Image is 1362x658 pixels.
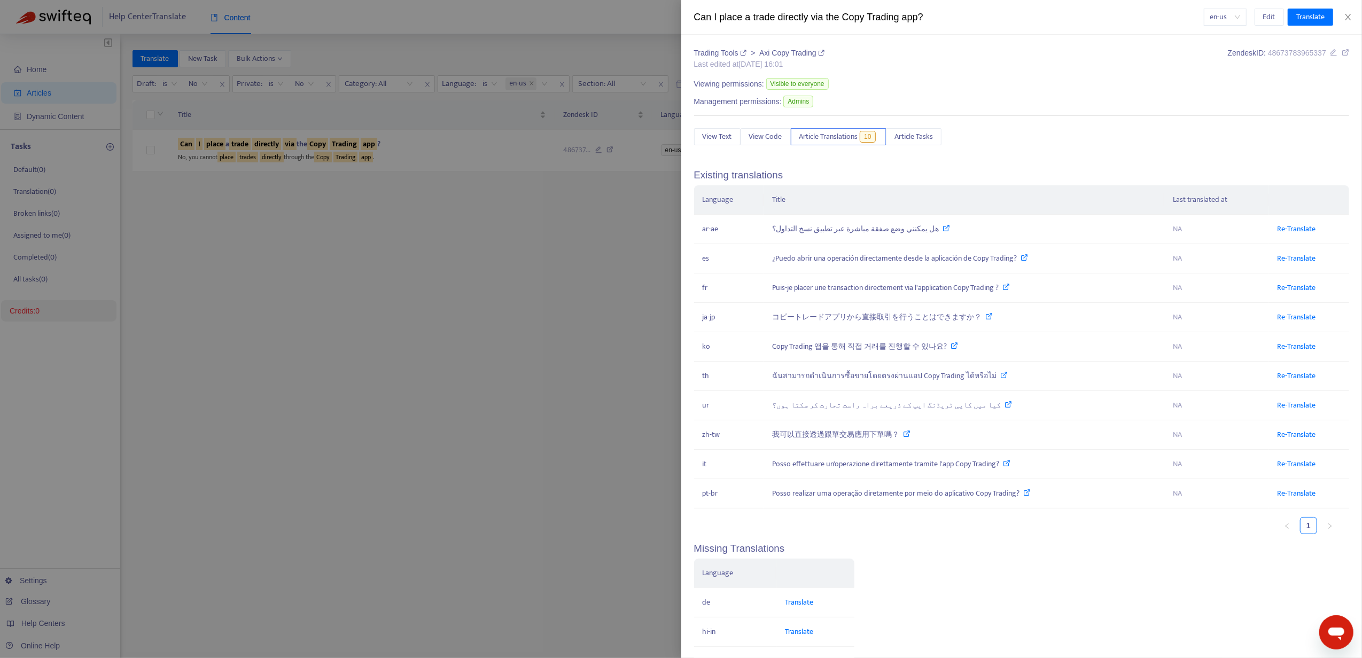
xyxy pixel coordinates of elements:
span: NA [1173,370,1182,382]
a: Re-Translate [1277,428,1316,441]
li: Previous Page [1279,517,1296,534]
td: es [694,244,764,273]
a: Re-Translate [1277,223,1316,235]
span: NA [1173,399,1182,411]
button: Translate [1288,9,1333,26]
button: Article Translations10 [791,128,886,145]
li: 1 [1300,517,1317,534]
a: Trading Tools [694,49,749,57]
div: コピートレードアプリから直接取引を行うことはできますか？ [772,311,1156,323]
span: close [1344,13,1352,21]
div: Posso effettuare un'operazione direttamente tramite l'app Copy Trading? [772,458,1156,470]
div: هل يمكنني وضع صفقة مباشرة عبر تطبيق نسخ التداول؟ [772,223,1156,235]
span: 10 [860,131,875,143]
span: Admins [783,96,813,107]
th: Last translated at [1164,185,1268,215]
a: Re-Translate [1277,252,1316,264]
td: ur [694,391,764,420]
span: Article Tasks [894,131,933,143]
button: Edit [1255,9,1284,26]
span: NA [1173,252,1182,264]
div: کیا میں کاپی ٹریڈنگ ایپ کے ذریعے براہ راست تجارت کر سکتا ہوں؟ [772,399,1156,411]
a: Re-Translate [1277,487,1316,499]
span: NA [1173,311,1182,323]
td: fr [694,273,764,303]
span: View Text [703,131,732,143]
span: 48673783965337 [1268,49,1326,57]
div: 我可以直接透過跟單交易應用下單嗎？ [772,429,1156,441]
span: Translate [1296,11,1325,23]
span: NA [1173,458,1182,470]
span: NA [1173,428,1182,441]
li: Next Page [1321,517,1338,534]
div: ฉันสามารถดำเนินการซื้อขายโดยตรงผ่านแอป Copy Trading ได้หรือไม่ [772,370,1156,382]
td: ko [694,332,764,362]
span: Article Translations [799,131,858,143]
button: Close [1341,12,1356,22]
div: Posso realizar uma operação diretamente por meio do aplicativo Copy Trading? [772,488,1156,499]
th: Language [694,185,764,215]
th: Title [764,185,1164,215]
span: NA [1173,487,1182,499]
th: Language [694,559,776,588]
span: View Code [749,131,782,143]
a: Axi Copy Trading [759,49,825,57]
span: Visible to everyone [766,78,829,90]
div: Zendesk ID: [1228,48,1349,70]
a: Re-Translate [1277,281,1316,294]
h5: Existing translations [694,169,1350,182]
td: it [694,450,764,479]
td: th [694,362,764,391]
td: de [694,588,776,617]
td: ja-jp [694,303,764,332]
button: View Text [694,128,741,145]
a: Re-Translate [1277,458,1316,470]
div: Puis-je placer une transaction directement via l'application Copy Trading ? [772,282,1156,294]
h5: Missing Translations [694,543,1350,555]
a: Translate [785,596,813,608]
div: Last edited at [DATE] 16:01 [694,59,825,70]
td: ar-ae [694,215,764,244]
div: Copy Trading 앱을 통해 직접 거래를 진행할 수 있나요? [772,341,1156,352]
button: left [1279,517,1296,534]
span: NA [1173,223,1182,235]
span: Viewing permissions: [694,79,764,90]
span: en-us [1210,9,1240,25]
td: zh-tw [694,420,764,450]
td: pt-br [694,479,764,508]
span: Edit [1263,11,1275,23]
a: Re-Translate [1277,340,1316,352]
iframe: Button to launch messaging window [1319,615,1353,649]
button: right [1321,517,1338,534]
span: Management permissions: [694,96,782,107]
span: left [1284,523,1290,529]
button: View Code [741,128,791,145]
span: NA [1173,281,1182,294]
div: Can I place a trade directly via the Copy Trading app? [694,10,1204,25]
a: Re-Translate [1277,311,1316,323]
a: Re-Translate [1277,370,1316,382]
span: right [1327,523,1333,529]
div: > [694,48,825,59]
div: ¿Puedo abrir una operación directamente desde la aplicación de Copy Trading? [772,253,1156,264]
a: Re-Translate [1277,399,1316,411]
span: NA [1173,340,1182,352]
td: hi-in [694,617,776,647]
a: Translate [785,625,813,638]
a: 1 [1301,518,1317,534]
button: Article Tasks [886,128,941,145]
